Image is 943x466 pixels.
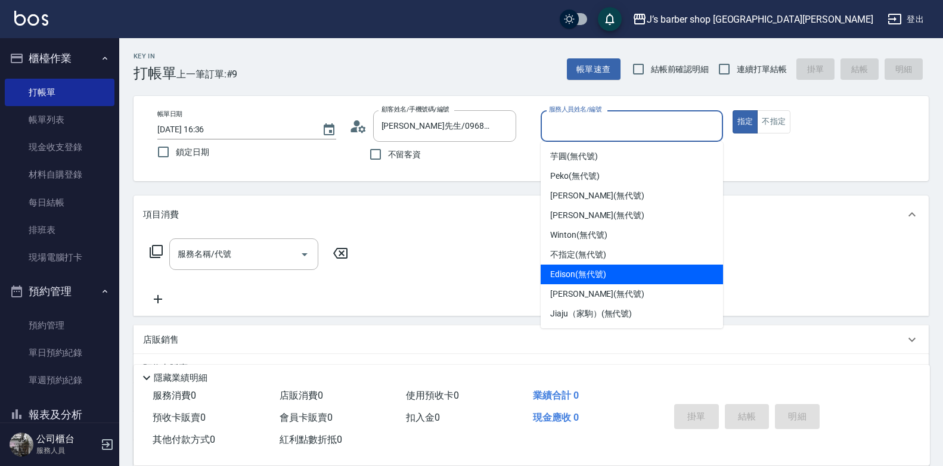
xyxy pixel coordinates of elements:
span: 上一筆訂單:#9 [176,67,238,82]
div: 店販銷售 [134,325,929,354]
span: 連續打單結帳 [737,63,787,76]
button: 帳單速查 [567,58,621,80]
span: [PERSON_NAME] (無代號) [550,209,644,222]
span: 不留客資 [388,148,421,161]
a: 現場電腦打卡 [5,244,114,271]
span: 鎖定日期 [176,146,209,159]
button: 登出 [883,8,929,30]
a: 排班表 [5,216,114,244]
span: Jiaju（家駒） (無代號) [550,307,632,320]
span: 結帳前確認明細 [651,63,709,76]
a: 單週預約紀錄 [5,366,114,394]
span: 使用預收卡 0 [406,390,459,401]
span: 業績合計 0 [533,390,579,401]
p: 服務人員 [36,445,97,456]
label: 顧客姓名/手機號碼/編號 [381,105,449,114]
span: [PERSON_NAME] (無代號) [550,288,644,300]
img: Person [10,433,33,456]
span: 不指定 (無代號) [550,248,606,261]
h5: 公司櫃台 [36,433,97,445]
label: 服務人員姓名/編號 [549,105,601,114]
span: 會員卡販賣 0 [280,412,333,423]
a: 打帳單 [5,79,114,106]
button: J’s barber shop [GEOGRAPHIC_DATA][PERSON_NAME] [628,7,878,32]
span: 預收卡販賣 0 [153,412,206,423]
button: 不指定 [757,110,790,133]
div: J’s barber shop [GEOGRAPHIC_DATA][PERSON_NAME] [647,12,873,27]
button: 指定 [733,110,758,133]
span: 服務消費 0 [153,390,196,401]
span: 芋圓 (無代號) [550,150,598,163]
a: 預約管理 [5,312,114,339]
button: 預約管理 [5,276,114,307]
p: 預收卡販賣 [143,362,188,375]
p: 項目消費 [143,209,179,221]
a: 現金收支登錄 [5,133,114,161]
span: [PERSON_NAME] (無代號) [550,189,644,202]
button: save [598,7,622,31]
button: 報表及分析 [5,399,114,430]
img: Logo [14,11,48,26]
span: 扣入金 0 [406,412,440,423]
span: Winton (無代號) [550,229,607,241]
span: 紅利點數折抵 0 [280,434,342,445]
span: Edison (無代號) [550,268,606,281]
span: 現金應收 0 [533,412,579,423]
a: 帳單列表 [5,106,114,133]
span: Casper (無代號) [550,327,607,340]
span: 店販消費 0 [280,390,323,401]
button: Open [295,245,314,264]
button: Choose date, selected date is 2025-09-10 [315,116,343,144]
p: 隱藏業績明細 [154,372,207,384]
div: 項目消費 [134,195,929,234]
button: 櫃檯作業 [5,43,114,74]
a: 單日預約紀錄 [5,339,114,366]
input: YYYY/MM/DD hh:mm [157,120,310,139]
span: Peko (無代號) [550,170,600,182]
a: 每日結帳 [5,189,114,216]
label: 帳單日期 [157,110,182,119]
h3: 打帳單 [134,65,176,82]
a: 材料自購登錄 [5,161,114,188]
h2: Key In [134,52,176,60]
div: 預收卡販賣 [134,354,929,383]
span: 其他付款方式 0 [153,434,215,445]
p: 店販銷售 [143,334,179,346]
